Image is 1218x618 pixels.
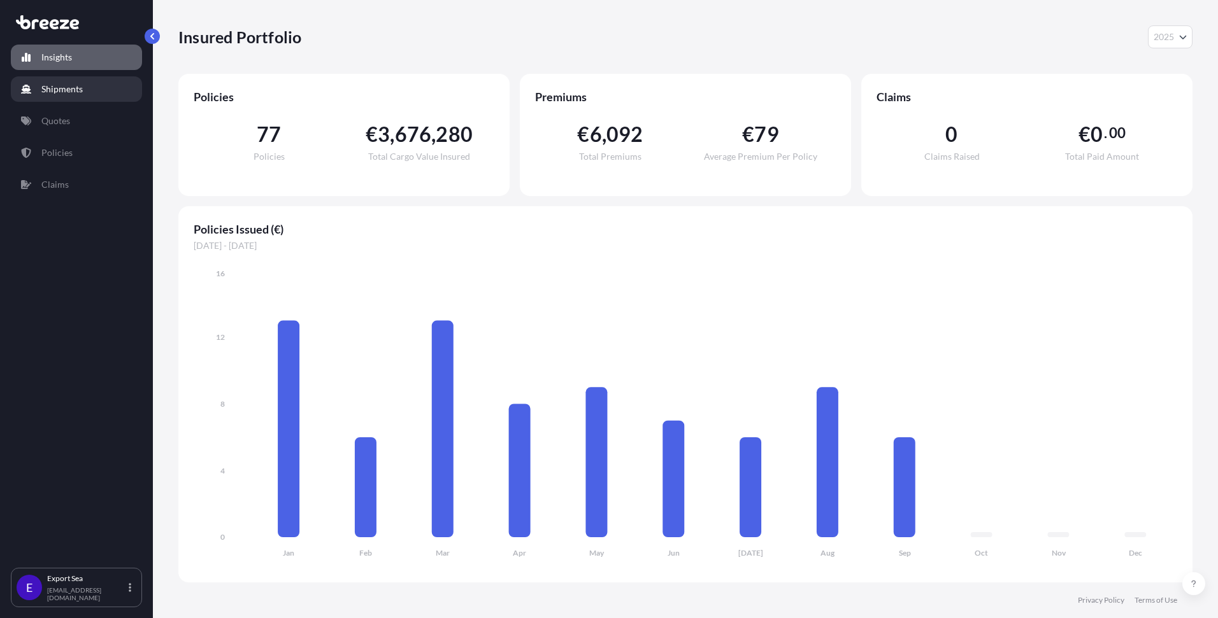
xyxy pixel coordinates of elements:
[606,124,643,144] span: 092
[11,76,142,102] a: Shipments
[899,548,911,558] tspan: Sep
[194,239,1177,252] span: [DATE] - [DATE]
[742,124,754,144] span: €
[704,152,817,161] span: Average Premium Per Policy
[11,140,142,165] a: Policies
[257,124,281,144] span: 77
[924,152,980,161] span: Claims Raised
[390,124,394,144] span: ,
[395,124,432,144] span: 676
[216,332,225,342] tspan: 12
[41,115,70,127] p: Quotes
[194,89,494,104] span: Policies
[11,172,142,197] a: Claims
[513,548,526,558] tspan: Apr
[11,45,142,70] a: Insights
[579,152,641,161] span: Total Premiums
[1135,595,1177,605] a: Terms of Use
[194,221,1177,237] span: Policies Issued (€)
[535,89,836,104] span: Premiums
[47,586,126,601] p: [EMAIL_ADDRESS][DOMAIN_NAME]
[11,108,142,134] a: Quotes
[436,124,473,144] span: 280
[254,152,285,161] span: Policies
[220,399,225,409] tspan: 8
[589,548,605,558] tspan: May
[668,548,680,558] tspan: Jun
[41,83,83,95] p: Shipments
[1129,548,1142,558] tspan: Dec
[368,152,470,161] span: Total Cargo Value Insured
[1104,128,1107,138] span: .
[738,548,763,558] tspan: [DATE]
[47,573,126,584] p: Export Sea
[1052,548,1066,558] tspan: Nov
[590,124,602,144] span: 6
[877,89,1177,104] span: Claims
[283,548,294,558] tspan: Jan
[1065,152,1139,161] span: Total Paid Amount
[1109,128,1126,138] span: 00
[41,146,73,159] p: Policies
[220,532,225,542] tspan: 0
[602,124,606,144] span: ,
[220,466,225,475] tspan: 4
[1078,595,1124,605] a: Privacy Policy
[216,269,225,278] tspan: 16
[1091,124,1103,144] span: 0
[975,548,988,558] tspan: Oct
[41,51,72,64] p: Insights
[820,548,835,558] tspan: Aug
[945,124,957,144] span: 0
[359,548,372,558] tspan: Feb
[577,124,589,144] span: €
[378,124,390,144] span: 3
[26,581,32,594] span: E
[1154,31,1174,43] span: 2025
[1078,124,1091,144] span: €
[1148,25,1193,48] button: Year Selector
[436,548,450,558] tspan: Mar
[754,124,778,144] span: 79
[431,124,436,144] span: ,
[41,178,69,191] p: Claims
[366,124,378,144] span: €
[178,27,301,47] p: Insured Portfolio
